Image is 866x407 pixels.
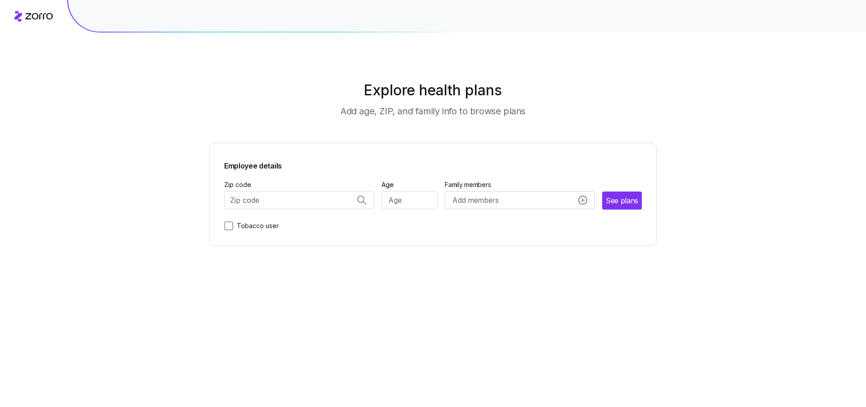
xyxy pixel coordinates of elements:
[382,191,438,209] input: Age
[445,180,595,189] span: Family members
[452,195,498,206] span: Add members
[602,192,642,210] button: See plans
[224,191,374,209] input: Zip code
[224,158,282,172] span: Employee details
[382,180,394,190] label: Age
[224,180,251,190] label: Zip code
[606,195,638,206] span: See plans
[233,220,279,231] label: Tobacco user
[232,80,635,101] h1: Explore health plans
[445,191,595,209] button: Add membersadd icon
[578,196,587,205] svg: add icon
[341,105,525,117] h3: Add age, ZIP, and family info to browse plans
